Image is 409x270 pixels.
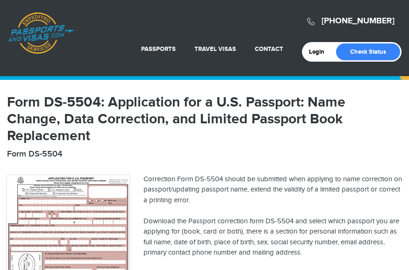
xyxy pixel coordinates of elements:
[144,174,402,206] p: Correction Form DS-5504 should be submitted when applying to name correction on passport/updating...
[194,45,236,53] a: Travel Visas
[322,16,395,26] a: [PHONE_NUMBER]
[7,94,402,144] h1: Form DS-5504: Application for a U.S. Passport: Name Change, Data Correction, and Limited Passport...
[141,45,176,53] a: Passports
[336,43,400,60] a: Check Status
[255,45,283,53] a: Contact
[7,149,402,159] h2: Form DS-5504
[309,48,331,56] a: Login
[144,216,402,258] p: Download the Passport correction form DS-5504 and select which passport you are applying for (boo...
[7,12,74,54] a: Passports & [DOMAIN_NAME]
